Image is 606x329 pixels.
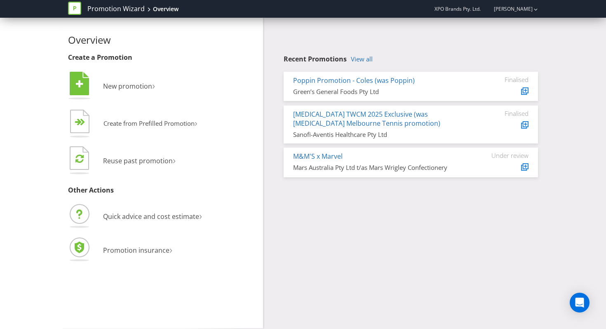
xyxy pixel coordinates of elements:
[80,118,85,126] tspan: 
[169,242,172,256] span: ›
[103,119,195,127] span: Create from Prefilled Promotion
[199,209,202,222] span: ›
[293,110,440,128] a: [MEDICAL_DATA] TWCM 2025 Exclusive (was [MEDICAL_DATA] Melbourne Tennis promotion)
[486,5,533,12] a: [PERSON_NAME]
[293,76,415,85] a: Poppin Promotion - Coles (was Poppin)
[570,293,590,313] div: Open Intercom Messenger
[68,187,257,194] h3: Other Actions
[479,152,528,159] div: Under review
[479,76,528,83] div: Finalised
[68,212,202,221] a: Quick advice and cost estimate›
[152,78,155,92] span: ›
[153,5,179,13] div: Overview
[68,54,257,61] h3: Create a Promotion
[103,212,199,221] span: Quick advice and cost estimate
[173,153,176,167] span: ›
[68,246,172,255] a: Promotion insurance›
[68,108,198,141] button: Create from Prefilled Promotion›
[103,156,173,165] span: Reuse past promotion
[435,5,481,12] span: XPO Brands Pty. Ltd.
[87,4,145,14] a: Promotion Wizard
[103,82,152,91] span: New promotion
[76,80,83,89] tspan: 
[479,110,528,117] div: Finalised
[293,130,467,139] div: Sanofi-Aventis Healthcare Pty Ltd
[351,56,373,63] a: View all
[195,116,197,129] span: ›
[75,154,84,163] tspan: 
[293,152,343,161] a: M&M'S x Marvel
[293,163,467,172] div: Mars Australia Pty Ltd t/as Mars Wrigley Confectionery
[284,54,347,63] span: Recent Promotions
[293,87,467,96] div: Green’s General Foods Pty Ltd
[68,35,257,45] h2: Overview
[103,246,169,255] span: Promotion insurance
